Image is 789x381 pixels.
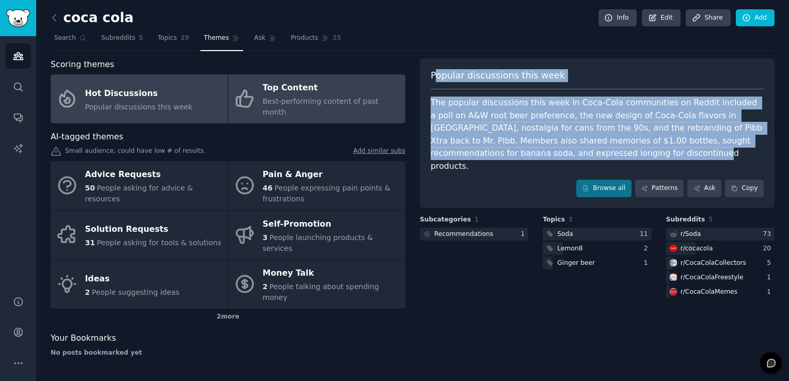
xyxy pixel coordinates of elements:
[666,257,775,269] a: CocaColaCollectorsr/CocaColaCollectors5
[263,265,400,282] div: Money Talk
[670,274,677,281] img: CocaColaFreestyle
[263,282,268,291] span: 2
[228,74,405,123] a: Top ContentBest-performing content of past month
[557,244,582,253] div: Lemon8
[681,259,746,268] div: r/ CocaColaCollectors
[51,161,228,210] a: Advice Requests50People asking for advice & resources
[154,30,193,51] a: Topics29
[431,97,764,172] div: The popular discussions this week in Coca-Cola communities on Reddit included a poll on A&W root ...
[763,244,775,253] div: 20
[736,9,775,27] a: Add
[51,74,228,123] a: Hot DiscussionsPopular discussions this week
[767,273,775,282] div: 1
[204,34,229,43] span: Themes
[85,184,193,203] span: People asking for advice & resources
[51,348,405,358] div: No posts bookmarked yet
[51,10,134,26] h2: coca cola
[263,184,273,192] span: 46
[543,257,651,269] a: Ginger beer1
[92,288,180,296] span: People suggesting ideas
[644,259,652,268] div: 1
[157,34,177,43] span: Topics
[434,230,493,239] div: Recommendations
[681,273,744,282] div: r/ CocaColaFreestyle
[85,103,193,111] span: Popular discussions this week
[763,230,775,239] div: 73
[54,34,76,43] span: Search
[642,9,681,27] a: Edit
[181,34,190,43] span: 29
[51,332,116,345] span: Your Bookmarks
[576,180,632,197] a: Browse all
[353,147,405,157] a: Add similar subs
[263,184,390,203] span: People expressing pain points & frustrations
[543,215,565,225] span: Topics
[263,167,400,183] div: Pain & Anger
[670,245,677,252] img: cocacola
[670,259,677,266] img: CocaColaCollectors
[250,30,280,51] a: Ask
[644,244,652,253] div: 2
[98,30,147,51] a: Subreddits5
[708,216,713,223] span: 5
[51,131,123,144] span: AI-tagged themes
[543,228,651,241] a: Soda11
[521,230,529,239] div: 1
[51,58,114,71] span: Scoring themes
[681,230,701,239] div: r/ Soda
[85,184,95,192] span: 50
[85,85,193,102] div: Hot Discussions
[475,216,479,223] span: 1
[666,215,705,225] span: Subreddits
[101,34,135,43] span: Subreddits
[85,167,223,183] div: Advice Requests
[51,211,228,260] a: Solution Requests31People asking for tools & solutions
[543,242,651,255] a: Lemon82
[431,69,565,82] span: Popular discussions this week
[51,260,228,309] a: Ideas2People suggesting ideas
[6,9,30,27] img: GummySearch logo
[670,288,677,295] img: CocaColaMemes
[85,288,90,296] span: 2
[686,9,730,27] a: Share
[51,309,405,325] div: 2 more
[666,285,775,298] a: CocaColaMemesr/CocaColaMemes1
[635,180,684,197] a: Patterns
[681,288,737,297] div: r/ CocaColaMemes
[557,259,595,268] div: Ginger beer
[263,282,379,301] span: People talking about spending money
[139,34,144,43] span: 5
[287,30,345,51] a: Products25
[666,242,775,255] a: cocacolar/cocacola20
[263,97,378,116] span: Best-performing content of past month
[254,34,265,43] span: Ask
[687,180,721,197] a: Ask
[85,221,222,238] div: Solution Requests
[725,180,764,197] button: Copy
[333,34,341,43] span: 25
[263,233,373,252] span: People launching products & services
[200,30,244,51] a: Themes
[228,161,405,210] a: Pain & Anger46People expressing pain points & frustrations
[291,34,318,43] span: Products
[263,216,400,232] div: Self-Promotion
[666,271,775,284] a: CocaColaFreestyler/CocaColaFreestyle1
[598,9,637,27] a: Info
[85,271,180,287] div: Ideas
[767,259,775,268] div: 5
[681,244,713,253] div: r/ cocacola
[51,30,90,51] a: Search
[666,228,775,241] a: r/Soda73
[263,233,268,242] span: 3
[97,239,221,247] span: People asking for tools & solutions
[569,216,573,223] span: 3
[420,215,471,225] span: Subcategories
[228,211,405,260] a: Self-Promotion3People launching products & services
[228,260,405,309] a: Money Talk2People talking about spending money
[420,228,528,241] a: Recommendations1
[640,230,652,239] div: 11
[263,80,400,97] div: Top Content
[85,239,95,247] span: 31
[51,147,405,157] div: Small audience, could have low # of results.
[767,288,775,297] div: 1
